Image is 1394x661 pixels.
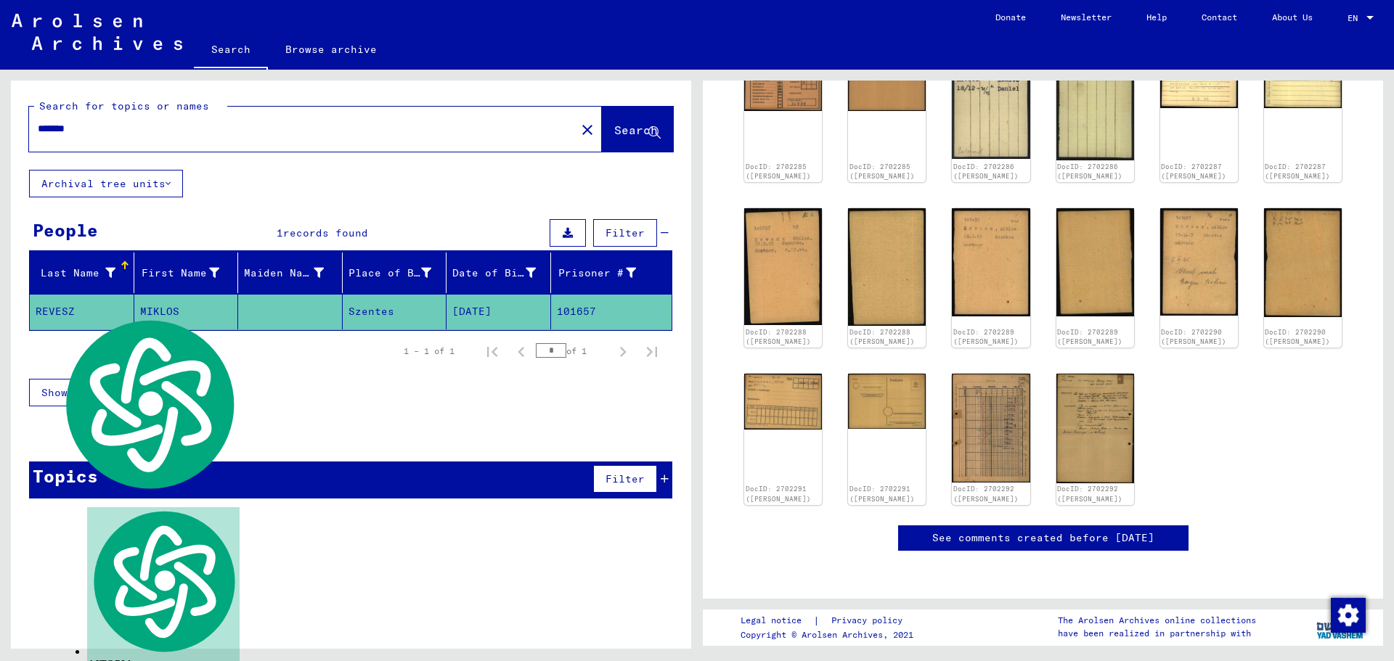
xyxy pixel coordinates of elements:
[1313,609,1368,645] img: yv_logo.png
[579,121,596,139] mat-icon: close
[244,261,342,284] div: Maiden Name
[1160,52,1238,108] img: 001.jpg
[134,253,239,293] mat-header-cell: First Name
[1057,485,1122,503] a: DocID: 2702292 ([PERSON_NAME])
[952,52,1030,158] img: 001.jpg
[12,14,182,50] img: Arolsen_neg.svg
[36,266,115,281] div: Last Name
[614,123,658,137] span: Search
[848,374,926,428] img: 002.jpg
[1331,598,1366,633] img: Change consent
[348,261,450,284] div: Place of Birth
[557,266,637,281] div: Prisoner #
[744,52,822,110] img: 001.jpg
[551,294,672,329] mat-cell: 101657
[268,32,394,67] a: Browse archive
[277,226,283,239] span: 1
[746,163,811,181] a: DocID: 2702285 ([PERSON_NAME])
[36,261,134,284] div: Last Name
[741,628,920,641] p: Copyright © Arolsen Archives, 2021
[848,52,926,110] img: 002.jpg
[238,253,343,293] mat-header-cell: Maiden Name
[1056,52,1134,160] img: 002.jpg
[447,294,551,329] mat-cell: [DATE]
[343,294,447,329] mat-cell: Szentes
[849,328,915,346] a: DocID: 2702288 ([PERSON_NAME])
[593,219,657,247] button: Filter
[283,226,368,239] span: records found
[932,530,1154,546] a: See comments created before [DATE]
[343,253,447,293] mat-header-cell: Place of Birth
[39,99,209,112] mat-label: Search for topics or names
[348,266,432,281] div: Place of Birth
[1056,208,1134,316] img: 002.jpg
[953,485,1019,503] a: DocID: 2702292 ([PERSON_NAME])
[1348,13,1364,23] span: EN
[33,463,98,489] div: Topics
[746,328,811,346] a: DocID: 2702288 ([PERSON_NAME])
[952,374,1030,483] img: 001.jpg
[1160,208,1238,315] img: 001.jpg
[849,163,915,181] a: DocID: 2702285 ([PERSON_NAME])
[29,170,183,197] button: Archival tree units
[953,328,1019,346] a: DocID: 2702289 ([PERSON_NAME])
[1057,163,1122,181] a: DocID: 2702286 ([PERSON_NAME])
[87,507,240,656] img: logo.svg
[140,266,220,281] div: First Name
[608,337,637,366] button: Next page
[1161,163,1226,181] a: DocID: 2702287 ([PERSON_NAME])
[194,32,268,70] a: Search
[746,485,811,503] a: DocID: 2702291 ([PERSON_NAME])
[953,163,1019,181] a: DocID: 2702286 ([PERSON_NAME])
[1056,374,1134,483] img: 002.jpg
[1265,163,1330,181] a: DocID: 2702287 ([PERSON_NAME])
[30,294,134,329] mat-cell: REVESZ
[637,337,667,366] button: Last page
[1264,208,1342,317] img: 002.jpg
[593,465,657,493] button: Filter
[741,613,813,628] a: Legal notice
[849,485,915,503] a: DocID: 2702291 ([PERSON_NAME])
[848,208,926,326] img: 002.jpg
[1265,328,1330,346] a: DocID: 2702290 ([PERSON_NAME])
[30,253,134,293] mat-header-cell: Last Name
[573,115,602,144] button: Clear
[134,294,239,329] mat-cell: MIKLOS
[557,261,655,284] div: Prisoner #
[29,379,121,406] button: Show less
[58,316,240,493] img: logo.svg
[452,266,536,281] div: Date of Birth
[1057,328,1122,346] a: DocID: 2702289 ([PERSON_NAME])
[452,261,554,284] div: Date of Birth
[1058,614,1256,627] p: The Arolsen Archives online collections
[244,266,324,281] div: Maiden Name
[1264,52,1342,107] img: 002.jpg
[536,344,608,358] div: of 1
[741,613,920,628] div: |
[404,345,455,358] div: 1 – 1 of 1
[744,374,822,429] img: 001.jpg
[447,253,551,293] mat-header-cell: Date of Birth
[551,253,672,293] mat-header-cell: Prisoner #
[820,613,920,628] a: Privacy policy
[140,261,238,284] div: First Name
[606,226,645,239] span: Filter
[952,208,1030,316] img: 001.jpg
[33,217,98,243] div: People
[507,337,536,366] button: Previous page
[1161,328,1226,346] a: DocID: 2702290 ([PERSON_NAME])
[1058,627,1256,640] p: have been realized in partnership with
[41,386,100,399] span: Show less
[478,337,507,366] button: First page
[602,107,673,152] button: Search
[606,472,645,485] span: Filter
[744,208,822,325] img: 001.jpg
